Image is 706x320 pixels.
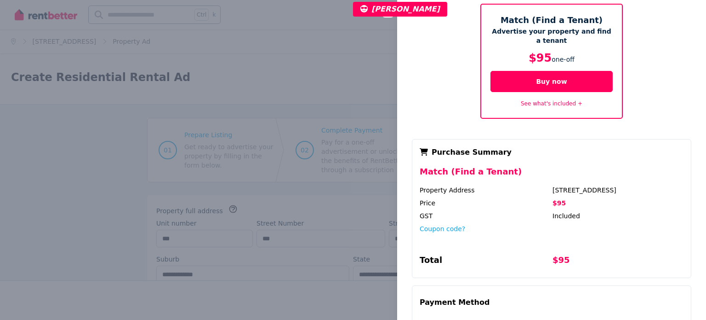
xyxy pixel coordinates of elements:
[529,52,552,64] span: $95
[552,199,566,207] span: $95
[552,186,683,195] div: [STREET_ADDRESS]
[420,147,683,158] div: Purchase Summary
[552,254,683,270] div: $95
[420,293,490,312] div: Payment Method
[521,100,582,107] a: See what's included +
[490,71,613,92] button: Buy now
[420,211,551,221] div: GST
[420,186,551,195] div: Property Address
[552,56,575,63] span: one-off
[420,165,683,186] div: Match (Find a Tenant)
[420,198,551,208] div: Price
[490,27,613,45] p: Advertise your property and find a tenant
[420,254,551,270] div: Total
[490,14,613,27] h5: Match (Find a Tenant)
[420,224,465,233] button: Coupon code?
[552,211,683,221] div: Included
